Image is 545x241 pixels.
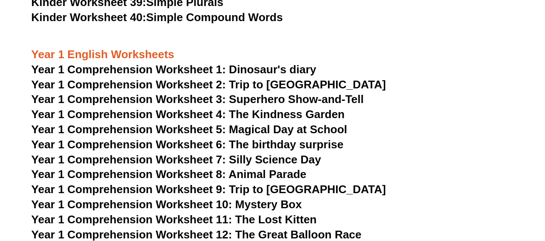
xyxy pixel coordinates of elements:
[31,153,321,166] a: Year 1 Comprehension Worksheet 7: Silly Science Day
[31,138,343,151] a: Year 1 Comprehension Worksheet 6: The birthday surprise
[31,108,345,121] a: Year 1 Comprehension Worksheet 4: The Kindness Garden
[31,11,283,24] a: Kinder Worksheet 40:Simple Compound Words
[31,213,317,226] a: Year 1 Comprehension Worksheet 11: The Lost Kitten
[31,183,386,196] a: Year 1 Comprehension Worksheet 9: Trip to [GEOGRAPHIC_DATA]
[31,168,306,181] a: Year 1 Comprehension Worksheet 8: Animal Parade
[31,63,316,76] a: Year 1 Comprehension Worksheet 1: Dinosaur's diary
[31,93,364,106] a: Year 1 Comprehension Worksheet 3: Superhero Show-and-Tell
[402,144,545,241] iframe: Chat Widget
[31,198,302,211] a: Year 1 Comprehension Worksheet 10: Mystery Box
[31,47,514,62] h3: Year 1 English Worksheets
[31,11,146,24] span: Kinder Worksheet 40:
[31,228,361,241] a: Year 1 Comprehension Worksheet 12: The Great Balloon Race
[31,78,386,91] a: Year 1 Comprehension Worksheet 2: Trip to [GEOGRAPHIC_DATA]
[31,123,347,136] a: Year 1 Comprehension Worksheet 5: Magical Day at School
